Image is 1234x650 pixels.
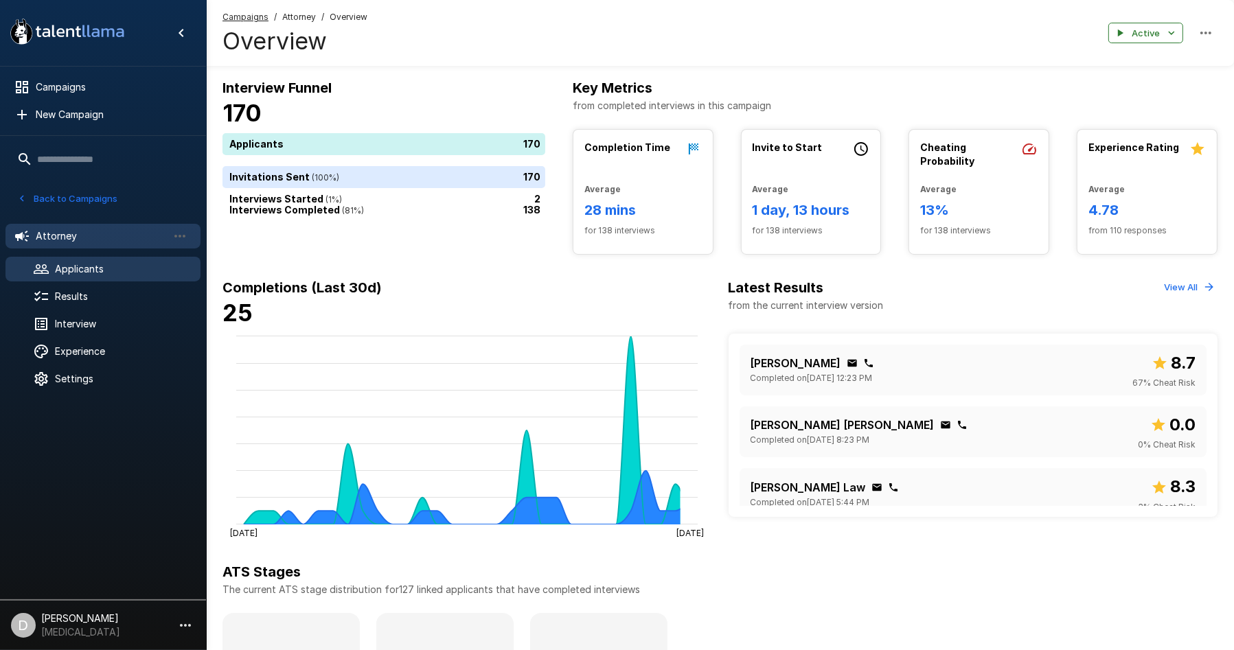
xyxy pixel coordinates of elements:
div: Click to copy [863,358,874,369]
p: 138 [523,203,540,218]
b: Average [753,184,789,194]
b: Key Metrics [573,80,652,96]
h6: 4.78 [1088,199,1206,221]
h6: 13% [920,199,1038,221]
tspan: [DATE] [676,527,704,537]
b: 8.7 [1171,353,1196,373]
h4: Overview [222,27,367,56]
span: / [321,10,324,24]
span: ( 81 %) [340,205,364,216]
b: Average [584,184,621,194]
b: Cheating Probability [920,141,974,167]
p: Interviews Started [229,191,342,207]
span: 0 % Cheat Risk [1138,438,1196,452]
b: ATS Stages [222,564,301,580]
p: The current ATS stage distribution for 127 linked applicants that have completed interviews [222,583,1218,596]
b: Average [920,184,957,194]
span: for 138 interviews [920,224,1038,237]
p: from the current interview version [729,299,884,312]
span: ( 1 %) [323,194,342,205]
b: Completion Time [584,141,670,153]
h6: 28 mins [584,199,702,221]
span: Attorney [282,10,316,24]
button: Active [1108,23,1183,44]
h6: 1 day, 13 hours [753,199,870,221]
b: Experience Rating [1088,141,1179,153]
b: 8.3 [1170,476,1196,496]
span: Overall score out of 10 [1152,350,1196,376]
span: / [274,10,277,24]
p: [PERSON_NAME] [751,355,841,371]
p: 170 [523,170,540,185]
b: Invite to Start [753,141,823,153]
span: from 110 responses [1088,224,1206,237]
b: 170 [222,99,262,127]
div: Click to copy [888,482,899,493]
p: 2 [534,192,540,207]
b: Latest Results [729,279,824,296]
div: Click to copy [957,419,968,430]
div: Click to copy [871,482,882,493]
span: Completed on [DATE] 12:23 PM [751,371,873,385]
p: [PERSON_NAME] Law [751,479,866,496]
b: Completions (Last 30d) [222,279,382,296]
div: Click to copy [847,358,858,369]
span: for 138 interviews [584,224,702,237]
span: for 138 interviews [753,224,870,237]
tspan: [DATE] [230,527,258,537]
span: 3 % Cheat Risk [1138,500,1196,514]
p: 170 [523,137,540,152]
button: View All [1161,277,1218,298]
span: 67 % Cheat Risk [1132,376,1196,390]
u: Campaigns [222,12,268,22]
b: 25 [222,299,253,327]
p: Interviews Completed [229,202,364,218]
b: Interview Funnel [222,80,332,96]
span: Overview [330,10,367,24]
p: from completed interviews in this campaign [573,99,1218,113]
span: Overall score out of 10 [1150,412,1196,438]
div: Click to copy [940,419,951,430]
span: Completed on [DATE] 8:23 PM [751,433,870,447]
b: Average [1088,184,1125,194]
p: [PERSON_NAME] [PERSON_NAME] [751,417,935,433]
b: 0.0 [1169,415,1196,434]
span: Overall score out of 10 [1151,474,1196,500]
span: Completed on [DATE] 5:44 PM [751,496,870,509]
